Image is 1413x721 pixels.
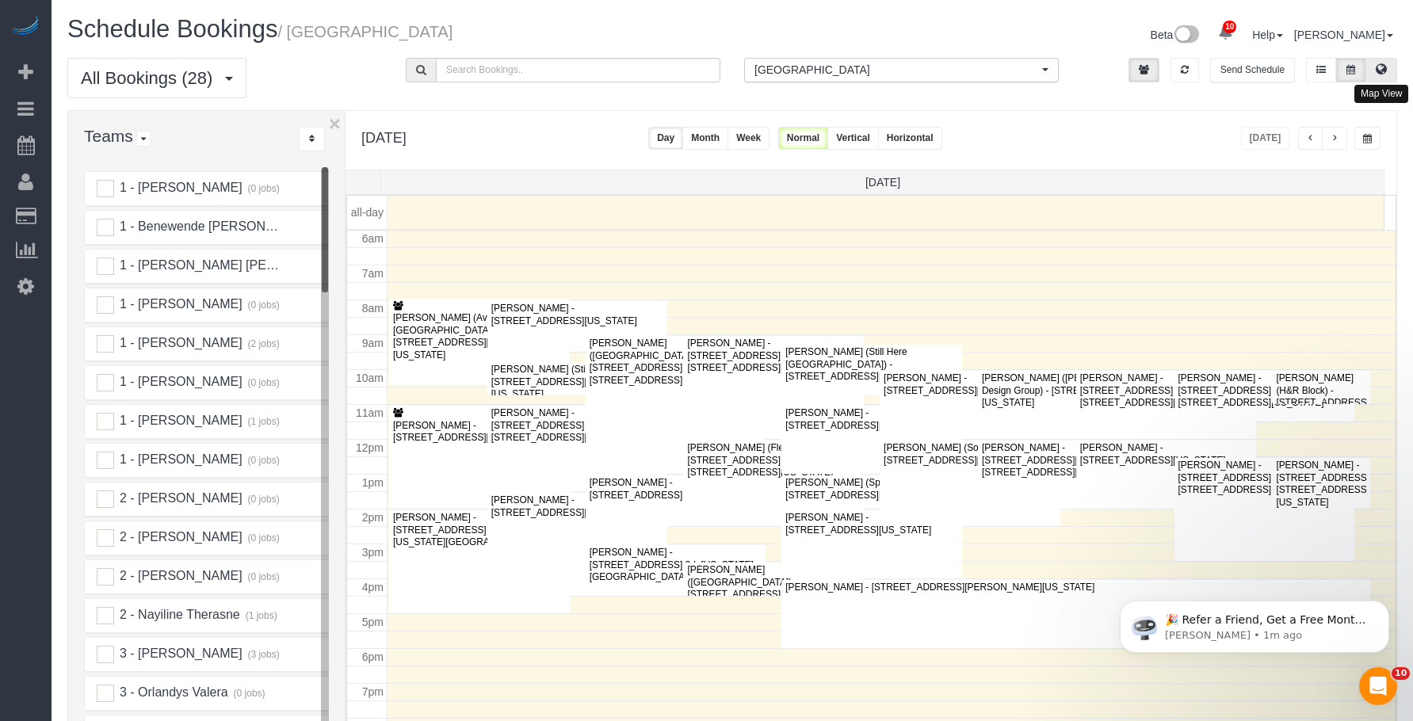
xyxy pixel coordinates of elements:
span: 6am [362,232,384,245]
ol: All Locations [744,58,1059,82]
span: 2 - Nayiline Therasne [117,608,239,621]
small: (0 jobs) [246,455,280,466]
button: × [329,113,341,134]
h2: [DATE] [361,127,407,147]
div: [PERSON_NAME] ([PERSON_NAME] Design Group) - [STREET_ADDRESS][US_STATE] [981,372,1155,409]
span: 10am [356,372,384,384]
span: 1 - [PERSON_NAME] [117,452,242,466]
div: [PERSON_NAME] - [STREET_ADDRESS] [STREET_ADDRESS][US_STATE] [686,338,861,374]
div: [PERSON_NAME] (Still Here NYC) - [STREET_ADDRESS][PERSON_NAME][US_STATE] [491,364,665,400]
span: 2 - [PERSON_NAME] [117,530,242,544]
div: Map View [1354,85,1408,103]
span: 7am [362,267,384,280]
span: 10 [1392,667,1410,680]
span: 10 [1223,21,1236,33]
button: Vertical [827,127,879,150]
span: 1 - [PERSON_NAME] [PERSON_NAME] [117,258,349,272]
div: [PERSON_NAME] ([GEOGRAPHIC_DATA]) - [STREET_ADDRESS][US_STATE] [STREET_ADDRESS][US_STATE] [686,564,861,613]
span: 2 - [PERSON_NAME] [117,569,242,582]
span: 6pm [362,650,384,663]
small: (2 jobs) [246,338,280,349]
span: 1 - [PERSON_NAME] [117,336,242,349]
div: [PERSON_NAME] - [STREET_ADDRESS] South, Apt. [STREET_ADDRESS][US_STATE] [1178,460,1352,496]
small: (0 jobs) [231,688,265,699]
img: Automaid Logo [10,16,41,38]
span: 2 - [PERSON_NAME] [117,491,242,505]
span: 3 - Orlandys Valera [117,685,227,699]
span: 11am [356,406,384,419]
button: [DATE] [1241,127,1290,150]
div: [PERSON_NAME] - [STREET_ADDRESS][US_STATE] [589,477,763,502]
span: 1 - [PERSON_NAME] [117,414,242,427]
button: Month [682,127,728,150]
span: 5pm [362,616,384,628]
div: [PERSON_NAME] - [STREET_ADDRESS][US_STATE] [491,303,665,327]
span: 3pm [362,546,384,559]
div: [PERSON_NAME] (Flexjet) - [STREET_ADDRESS] [STREET_ADDRESS][US_STATE] [686,442,861,479]
span: 1 - [PERSON_NAME] [117,375,242,388]
div: [PERSON_NAME] - [STREET_ADDRESS] [STREET_ADDRESS][US_STATE] [491,407,665,444]
span: 2pm [362,511,384,524]
div: [PERSON_NAME] - [STREET_ADDRESS] [STREET_ADDRESS][US_STATE] [1178,372,1352,409]
div: [PERSON_NAME] ([GEOGRAPHIC_DATA]) - [STREET_ADDRESS][US_STATE] [STREET_ADDRESS][US_STATE] [589,338,763,387]
span: all-day [351,206,384,219]
div: [PERSON_NAME] - [STREET_ADDRESS] [STREET_ADDRESS][US_STATE] [1275,460,1367,509]
span: Schedule Bookings [67,15,277,43]
span: 9am [362,337,384,349]
div: [PERSON_NAME] - [STREET_ADDRESS] 3d, [US_STATE][GEOGRAPHIC_DATA] [589,547,763,583]
div: [PERSON_NAME] (Softwire) - [STREET_ADDRESS][US_STATE] [883,442,1057,467]
img: New interface [1173,25,1199,46]
span: 4pm [362,581,384,593]
span: [GEOGRAPHIC_DATA] [754,62,1038,78]
span: [DATE] [865,176,900,189]
small: (0 jobs) [246,377,280,388]
a: 10 [1210,16,1241,51]
div: [PERSON_NAME] - [STREET_ADDRESS][US_STATE] [785,512,959,536]
span: 3 - [PERSON_NAME] [117,647,242,660]
input: Search Bookings.. [436,58,720,82]
div: [PERSON_NAME] - [STREET_ADDRESS][US_STATE] [491,494,665,519]
span: All Bookings (28) [81,68,220,88]
span: 1pm [362,476,384,489]
div: ... [299,127,325,151]
button: Week [728,127,770,150]
div: [PERSON_NAME] (Still Here [GEOGRAPHIC_DATA]) - [STREET_ADDRESS][US_STATE] [785,346,959,383]
a: Beta [1151,29,1200,41]
div: [PERSON_NAME] (SportsGrid) - [STREET_ADDRESS][US_STATE] [785,477,959,502]
iframe: Intercom live chat [1359,667,1397,705]
div: [PERSON_NAME] - [STREET_ADDRESS][PERSON_NAME][US_STATE] [785,582,1367,593]
div: [PERSON_NAME] - [STREET_ADDRESS][US_STATE] [785,407,959,432]
button: Normal [778,127,828,150]
button: All Bookings (28) [67,58,246,98]
small: / [GEOGRAPHIC_DATA] [277,23,453,40]
small: (0 jobs) [246,183,280,194]
span: 1 - [PERSON_NAME] [117,181,242,194]
div: [PERSON_NAME] (Aviator Nation - [GEOGRAPHIC_DATA]) - [STREET_ADDRESS][PERSON_NAME][US_STATE] [392,312,567,361]
button: Send Schedule [1210,58,1295,82]
a: Help [1252,29,1283,41]
button: Horizontal [878,127,942,150]
a: [PERSON_NAME] [1294,29,1393,41]
span: Teams [84,127,133,145]
div: [PERSON_NAME] - [STREET_ADDRESS][US_STATE] [1079,442,1254,467]
small: (0 jobs) [246,532,280,544]
div: [PERSON_NAME] - [STREET_ADDRESS] [STREET_ADDRESS][US_STATE] [1079,372,1254,409]
small: (3 jobs) [246,649,280,660]
span: 1 - [PERSON_NAME] [117,297,242,311]
iframe: Intercom notifications message [1096,567,1413,678]
div: [PERSON_NAME] (H&R Block) - [STREET_ADDRESS] [1275,372,1367,409]
small: (0 jobs) [246,299,280,311]
span: 8am [362,302,384,315]
div: [PERSON_NAME] - [STREET_ADDRESS] P28c, [US_STATE][GEOGRAPHIC_DATA] [392,512,567,548]
small: (0 jobs) [246,494,280,505]
button: [GEOGRAPHIC_DATA] [744,58,1059,82]
span: 12pm [356,441,384,454]
i: Sort Teams [309,134,315,143]
small: (0 jobs) [246,571,280,582]
button: Day [648,127,683,150]
small: (1 jobs) [246,416,280,427]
